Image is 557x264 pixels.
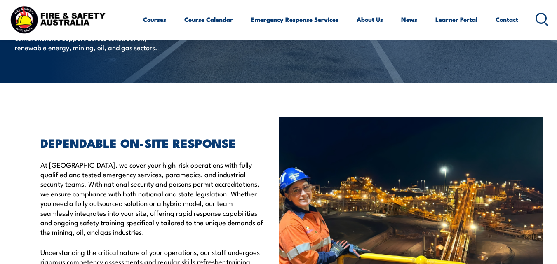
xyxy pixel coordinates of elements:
[40,137,266,148] h2: DEPENDABLE ON-SITE RESPONSE
[143,9,166,29] a: Courses
[357,9,383,29] a: About Us
[184,9,233,29] a: Course Calendar
[40,160,266,237] p: At [GEOGRAPHIC_DATA], we cover your high-risk operations with fully qualified and tested emergenc...
[496,9,518,29] a: Contact
[401,9,417,29] a: News
[435,9,477,29] a: Learner Portal
[251,9,338,29] a: Emergency Response Services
